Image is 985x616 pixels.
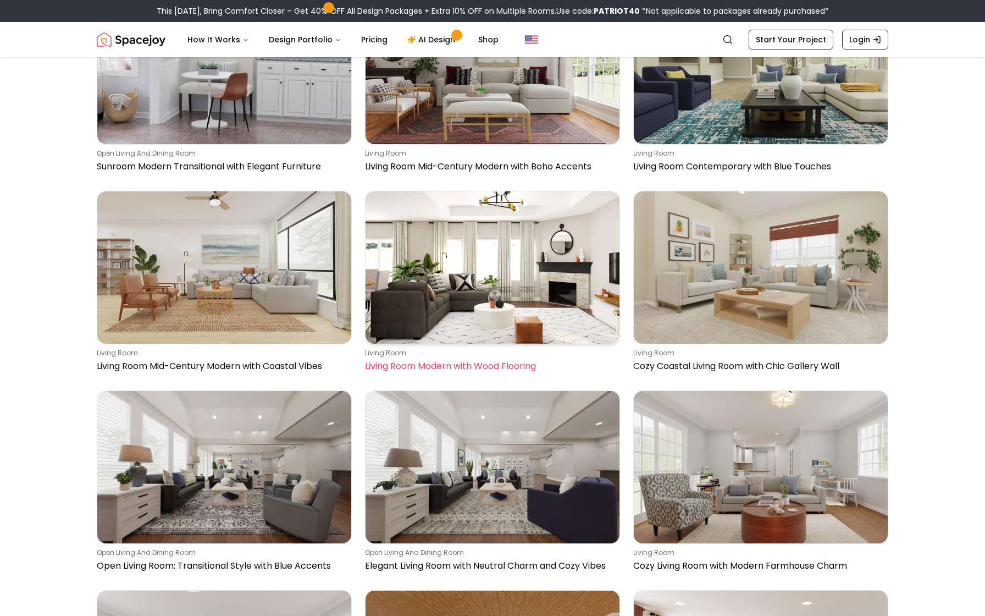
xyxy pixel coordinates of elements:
p: Living Room Modern with Wood Flooring [365,360,616,373]
p: living room [365,349,616,358]
p: Open Living Room: Transitional Style with Blue Accents [97,559,347,573]
p: Elegant Living Room with Neutral Charm and Cozy Vibes [365,559,616,573]
nav: Main [179,29,507,51]
img: United States [525,33,538,46]
p: living room [633,149,884,158]
p: Sunroom Modern Transitional with Elegant Furniture [97,160,347,173]
p: living room [633,548,884,557]
span: *Not applicable to packages already purchased* [640,5,829,16]
img: Living Room Modern with Wood Flooring [366,191,619,344]
a: Living Room Mid-Century Modern with Coastal Vibesliving roomLiving Room Mid-Century Modern with C... [97,191,352,377]
a: Cozy Living Room with Modern Farmhouse Charmliving roomCozy Living Room with Modern Farmhouse Charm [633,391,888,577]
p: Living Room Mid-Century Modern with Coastal Vibes [97,360,347,373]
p: Cozy Coastal Living Room with Chic Gallery Wall [633,360,884,373]
p: Cozy Living Room with Modern Farmhouse Charm [633,559,884,573]
p: open living and dining room [365,548,616,557]
a: Start Your Project [749,30,833,50]
img: Elegant Living Room with Neutral Charm and Cozy Vibes [366,391,619,543]
img: Cozy Living Room with Modern Farmhouse Charm [634,391,888,543]
a: Shop [469,29,507,51]
a: Open Living Room: Transitional Style with Blue Accentsopen living and dining roomOpen Living Room... [97,391,352,577]
a: AI Design [399,29,467,51]
img: Cozy Coastal Living Room with Chic Gallery Wall [634,191,888,344]
a: Cozy Coastal Living Room with Chic Gallery Wallliving roomCozy Coastal Living Room with Chic Gall... [633,191,888,377]
img: Living Room Mid-Century Modern with Coastal Vibes [97,191,351,344]
button: How It Works [179,29,258,51]
p: Living Room Mid-Century Modern with Boho Accents [365,160,616,173]
a: Elegant Living Room with Neutral Charm and Cozy Vibesopen living and dining roomElegant Living Ro... [365,391,620,577]
span: Use code: [556,5,640,16]
p: open living and dining room [97,149,347,158]
nav: Global [97,22,888,57]
b: PATRIOT40 [594,5,640,16]
img: Spacejoy Logo [97,29,165,51]
a: Spacejoy [97,29,165,51]
a: Login [842,30,888,50]
div: This [DATE], Bring Comfort Closer – Get 40% OFF All Design Packages + Extra 10% OFF on Multiple R... [157,5,829,16]
a: Pricing [352,29,396,51]
p: open living and dining room [97,548,347,557]
img: Open Living Room: Transitional Style with Blue Accents [97,391,351,543]
p: Living Room Contemporary with Blue Touches [633,160,884,173]
a: Living Room Modern with Wood Flooringliving roomLiving Room Modern with Wood Flooring [365,191,620,377]
p: living room [97,349,347,358]
p: living room [365,149,616,158]
button: Design Portfolio [260,29,350,51]
p: living room [633,349,884,358]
